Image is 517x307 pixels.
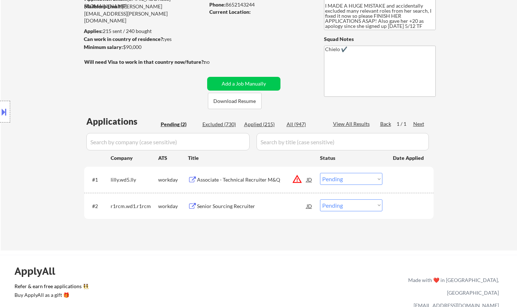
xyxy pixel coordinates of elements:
[161,121,197,128] div: Pending (2)
[111,176,158,183] div: lilly.wd5.lly
[84,3,205,24] div: [PERSON_NAME][EMAIL_ADDRESS][PERSON_NAME][DOMAIN_NAME]
[209,1,226,8] strong: Phone:
[208,93,262,109] button: Download Resume
[306,173,313,186] div: JD
[188,154,313,162] div: Title
[15,293,87,298] div: Buy ApplyAll as a gift 🎁
[84,36,202,43] div: yes
[15,265,63,277] div: ApplyAll
[244,121,280,128] div: Applied (215)
[15,291,87,300] a: Buy ApplyAll as a gift 🎁
[158,176,188,183] div: workday
[257,133,429,150] input: Search by title (case sensitive)
[204,58,225,66] div: no
[92,176,105,183] div: #1
[287,121,323,128] div: All (947)
[292,174,302,184] button: warning_amber
[380,120,392,128] div: Back
[209,9,251,15] strong: Current Location:
[158,203,188,210] div: workday
[405,274,499,299] div: Made with ❤️ in [GEOGRAPHIC_DATA], [GEOGRAPHIC_DATA]
[86,133,250,150] input: Search by company (case sensitive)
[306,199,313,212] div: JD
[84,44,123,50] strong: Minimum salary:
[111,154,158,162] div: Company
[209,1,312,8] div: 8652143244
[84,28,205,35] div: 215 sent / 240 bought
[84,36,164,42] strong: Can work in country of residence?:
[92,203,105,210] div: #2
[207,77,280,91] button: Add a Job Manually
[413,120,425,128] div: Next
[84,3,122,9] strong: Mailslurp Email:
[84,59,205,65] strong: Will need Visa to work in that country now/future?:
[393,154,425,162] div: Date Applied
[202,121,239,128] div: Excluded (730)
[324,36,436,43] div: Squad Notes
[197,203,307,210] div: Senior Sourcing Recruiter
[15,284,257,291] a: Refer & earn free applications 👯‍♀️
[111,203,158,210] div: r1rcm.wd1.r1rcm
[84,43,205,51] div: $90,000
[197,176,307,183] div: Associate - Technical Recruiter M&Q
[397,120,413,128] div: 1 / 1
[333,120,372,128] div: View All Results
[84,28,103,34] strong: Applies:
[158,154,188,162] div: ATS
[320,151,382,164] div: Status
